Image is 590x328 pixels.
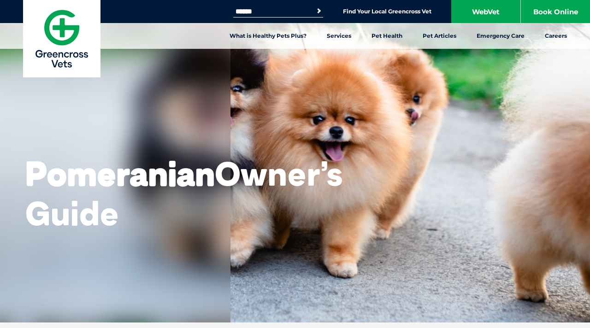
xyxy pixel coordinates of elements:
[343,8,431,15] a: Find Your Local Greencross Vet
[314,6,324,16] button: Search
[413,23,466,49] a: Pet Articles
[219,23,317,49] a: What is Healthy Pets Plus?
[25,152,215,194] strong: Pomeranian
[25,154,342,234] h1: Owner’s Guide
[317,23,361,49] a: Services
[361,23,413,49] a: Pet Health
[535,23,577,49] a: Careers
[466,23,535,49] a: Emergency Care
